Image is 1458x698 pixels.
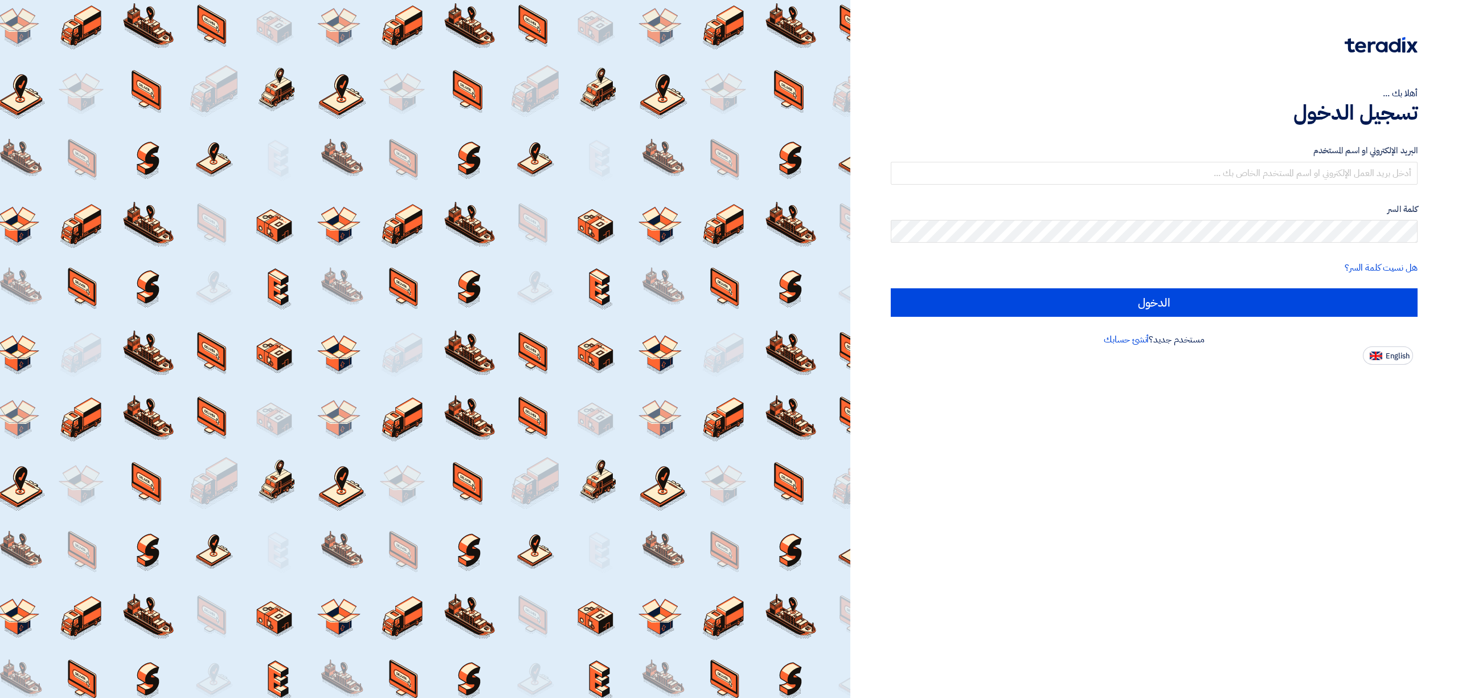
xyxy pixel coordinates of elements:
input: الدخول [891,288,1418,317]
input: أدخل بريد العمل الإلكتروني او اسم المستخدم الخاص بك ... [891,162,1418,185]
span: English [1386,352,1410,360]
label: كلمة السر [891,203,1418,216]
a: أنشئ حسابك [1104,333,1149,346]
img: Teradix logo [1345,37,1418,53]
h1: تسجيل الدخول [891,100,1418,125]
div: أهلا بك ... [891,87,1418,100]
img: en-US.png [1370,352,1382,360]
label: البريد الإلكتروني او اسم المستخدم [891,144,1418,157]
div: مستخدم جديد؟ [891,333,1418,346]
a: هل نسيت كلمة السر؟ [1345,261,1418,275]
button: English [1363,346,1413,365]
